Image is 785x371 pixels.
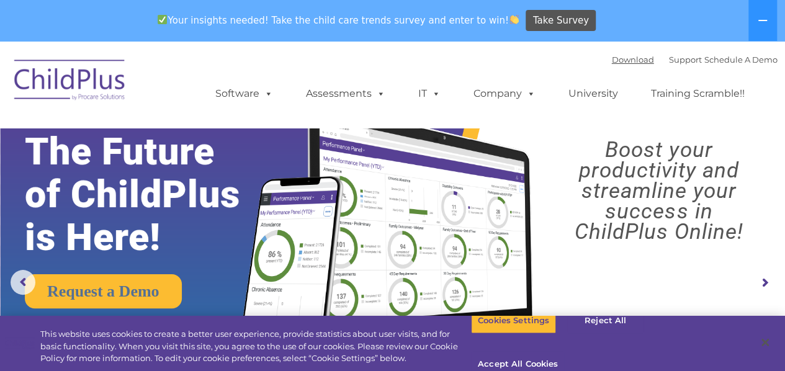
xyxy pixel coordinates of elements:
[25,274,182,308] a: Request a Demo
[509,15,519,24] img: 👏
[542,140,775,242] rs-layer: Boost your productivity and streamline your success in ChildPlus Online!
[406,81,453,106] a: IT
[533,10,589,32] span: Take Survey
[173,82,210,91] span: Last name
[294,81,398,106] a: Assessments
[40,328,471,365] div: This website uses cookies to create a better user experience, provide statistics about user visit...
[639,81,757,106] a: Training Scramble!!
[158,15,167,24] img: ✅
[567,308,644,334] button: Reject All
[203,81,285,106] a: Software
[153,8,524,32] span: Your insights needed! Take the child care trends survey and enter to win!
[526,10,596,32] a: Take Survey
[669,55,702,65] a: Support
[556,81,630,106] a: University
[173,133,225,142] span: Phone number
[751,329,779,356] button: Close
[471,308,556,334] button: Cookies Settings
[612,55,778,65] font: |
[612,55,654,65] a: Download
[461,81,548,106] a: Company
[25,130,276,259] rs-layer: The Future of ChildPlus is Here!
[8,51,132,113] img: ChildPlus by Procare Solutions
[704,55,778,65] a: Schedule A Demo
